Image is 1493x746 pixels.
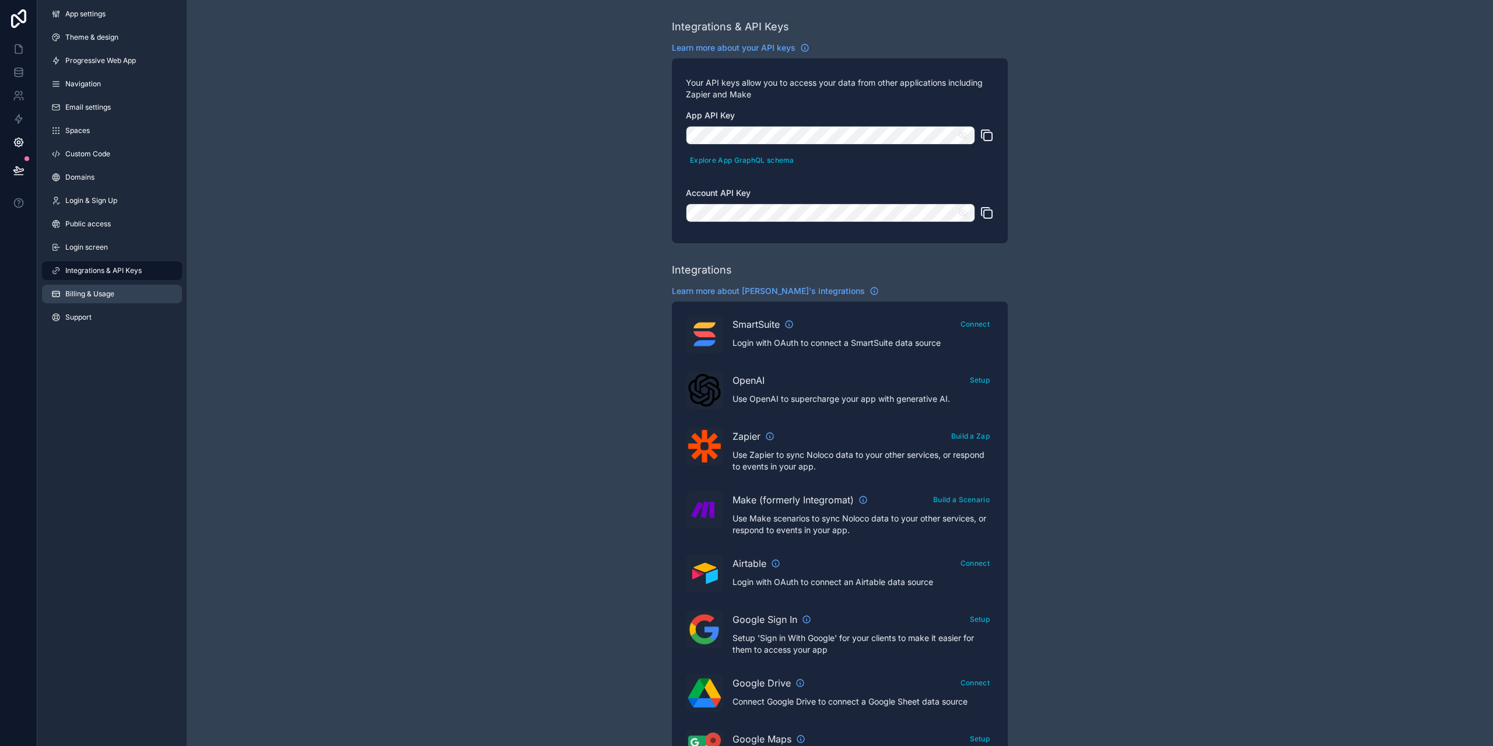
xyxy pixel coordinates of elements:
span: Progressive Web App [65,56,136,65]
a: Domains [42,168,182,187]
span: Google Drive [733,676,791,690]
a: Setup [966,732,994,744]
span: App settings [65,9,106,19]
span: Airtable [733,556,766,570]
span: Support [65,313,92,322]
span: Make (formerly Integromat) [733,493,854,507]
a: Connect [956,676,994,688]
img: OpenAI [688,374,721,407]
a: Progressive Web App [42,51,182,70]
span: Zapier [733,429,760,443]
span: Custom Code [65,149,110,159]
img: Airtable [688,563,721,584]
p: Connect Google Drive to connect a Google Sheet data source [733,696,994,708]
p: Your API keys allow you to access your data from other applications including Zapier and Make [686,77,994,100]
a: Custom Code [42,145,182,163]
a: Explore App GraphQL schema [686,153,798,165]
a: Login screen [42,238,182,257]
div: Integrations & API Keys [672,19,789,35]
button: Setup [966,611,994,628]
a: Email settings [42,98,182,117]
button: Build a Zap [947,428,994,444]
a: Build a Scenario [929,493,994,505]
a: Integrations & API Keys [42,261,182,280]
span: Domains [65,173,94,182]
a: Connect [956,317,994,329]
span: Google Sign In [733,612,797,626]
span: Account API Key [686,188,751,198]
span: App API Key [686,110,735,120]
button: Setup [966,372,994,388]
span: OpenAI [733,373,765,387]
span: SmartSuite [733,317,780,331]
span: Email settings [65,103,111,112]
a: Learn more about your API keys [672,42,809,54]
span: Google Maps [733,732,791,746]
img: Make (formerly Integromat) [688,493,721,526]
a: App settings [42,5,182,23]
span: Spaces [65,126,90,135]
button: Explore App GraphQL schema [686,152,798,169]
span: Theme & design [65,33,118,42]
p: Login with OAuth to connect a SmartSuite data source [733,337,994,349]
p: Setup 'Sign in With Google' for your clients to make it easier for them to access your app [733,632,994,656]
img: Zapier [688,430,721,463]
img: Google Sign In [688,613,721,646]
span: Learn more about your API keys [672,42,795,54]
span: Public access [65,219,111,229]
span: Navigation [65,79,101,89]
p: Use OpenAI to supercharge your app with generative AI. [733,393,994,405]
a: Navigation [42,75,182,93]
button: Build a Scenario [929,491,994,508]
a: Public access [42,215,182,233]
a: Setup [966,612,994,624]
a: Login & Sign Up [42,191,182,210]
span: Login screen [65,243,108,252]
div: Integrations [672,262,732,278]
a: Connect [956,556,994,568]
img: Google Drive [688,678,721,708]
button: Connect [956,674,994,691]
a: Theme & design [42,28,182,47]
span: Integrations & API Keys [65,266,142,275]
p: Use Zapier to sync Noloco data to your other services, or respond to events in your app. [733,449,994,472]
span: Learn more about [PERSON_NAME]'s integrations [672,285,865,297]
a: Support [42,308,182,327]
a: Setup [966,373,994,385]
span: Login & Sign Up [65,196,117,205]
span: Billing & Usage [65,289,114,299]
img: SmartSuite [688,318,721,351]
p: Use Make scenarios to sync Noloco data to your other services, or respond to events in your app. [733,513,994,536]
a: Learn more about [PERSON_NAME]'s integrations [672,285,879,297]
button: Connect [956,555,994,572]
button: Connect [956,316,994,332]
p: Login with OAuth to connect an Airtable data source [733,576,994,588]
a: Build a Zap [947,429,994,441]
a: Spaces [42,121,182,140]
a: Billing & Usage [42,285,182,303]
